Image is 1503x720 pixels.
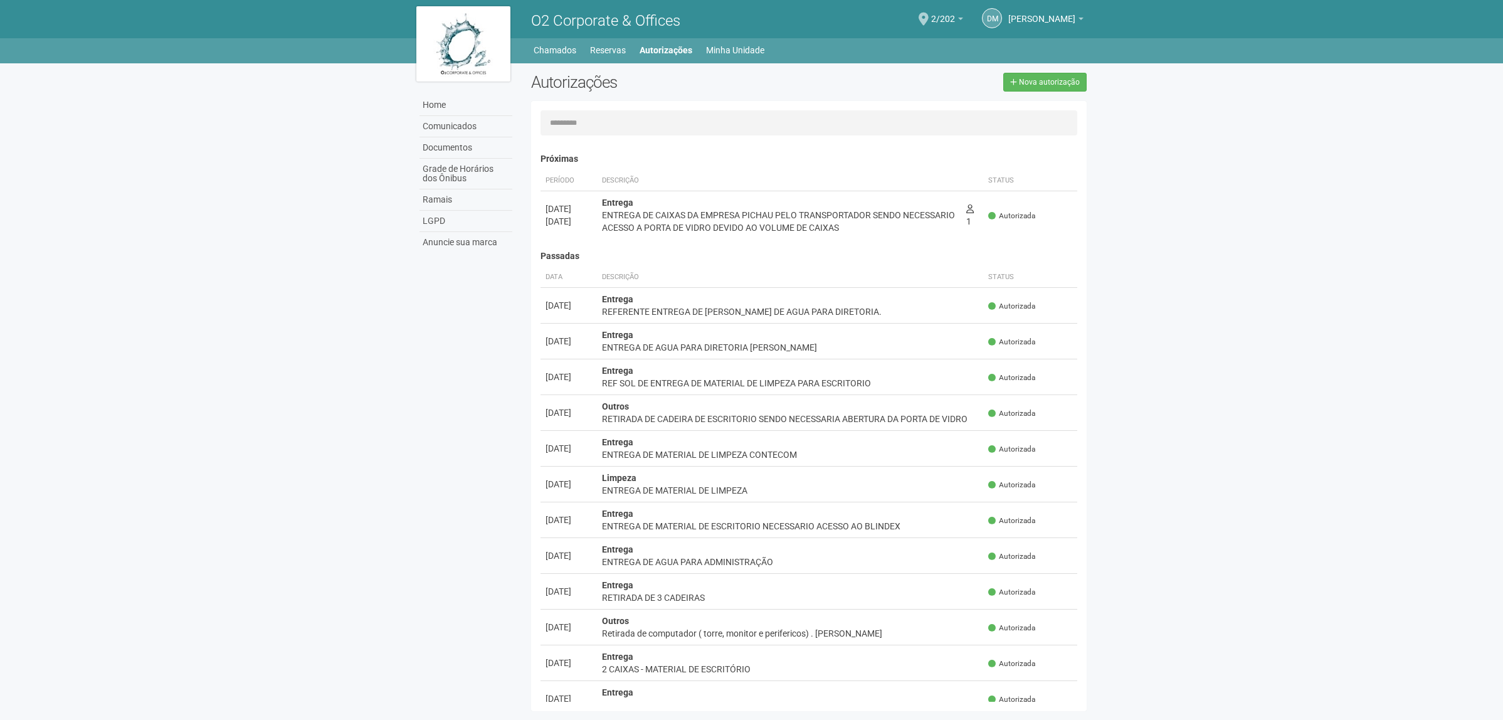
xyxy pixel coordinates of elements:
[546,371,592,383] div: [DATE]
[602,473,636,483] strong: Limpeza
[602,509,633,519] strong: Entrega
[988,587,1035,598] span: Autorizada
[546,203,592,215] div: [DATE]
[546,335,592,347] div: [DATE]
[988,551,1035,562] span: Autorizada
[546,299,592,312] div: [DATE]
[602,198,633,208] strong: Entrega
[590,41,626,59] a: Reservas
[602,556,979,568] div: ENTREGA DE AGUA PARA ADMINISTRAÇÃO
[602,366,633,376] strong: Entrega
[602,580,633,590] strong: Entrega
[546,514,592,526] div: [DATE]
[602,401,629,411] strong: Outros
[983,267,1077,288] th: Status
[988,211,1035,221] span: Autorizada
[931,16,963,26] a: 2/202
[602,377,979,389] div: REF SOL DE ENTREGA DE MATERIAL DE LIMPEZA PARA ESCRITORIO
[602,699,979,711] div: ENTREGA DE UMA CADEIRA.
[988,659,1035,669] span: Autorizada
[988,408,1035,419] span: Autorizada
[1008,2,1075,24] span: DIEGO MEDEIROS
[602,591,979,604] div: RETIRADA DE 3 CADEIRAS
[602,544,633,554] strong: Entrega
[546,215,592,228] div: [DATE]
[531,12,680,29] span: O2 Corporate & Offices
[602,627,979,640] div: Retirada de computador ( torre, monitor e perifericos) . [PERSON_NAME]
[541,171,597,191] th: Período
[419,189,512,211] a: Ramais
[982,8,1002,28] a: DM
[546,406,592,419] div: [DATE]
[534,41,576,59] a: Chamados
[602,341,979,354] div: ENTREGA DE AGUA PARA DIRETORIA [PERSON_NAME]
[541,251,1078,261] h4: Passadas
[597,171,961,191] th: Descrição
[546,585,592,598] div: [DATE]
[416,6,510,82] img: logo.jpg
[706,41,764,59] a: Minha Unidade
[988,301,1035,312] span: Autorizada
[988,623,1035,633] span: Autorizada
[988,373,1035,383] span: Autorizada
[546,621,592,633] div: [DATE]
[419,137,512,159] a: Documentos
[640,41,692,59] a: Autorizações
[602,437,633,447] strong: Entrega
[419,211,512,232] a: LGPD
[988,516,1035,526] span: Autorizada
[966,204,974,226] span: 1
[541,154,1078,164] h4: Próximas
[602,330,633,340] strong: Entrega
[602,663,979,675] div: 2 CAIXAS - MATERIAL DE ESCRITÓRIO
[602,209,956,234] div: ENTREGA DE CAIXAS DA EMPRESA PICHAU PELO TRANSPORTADOR SENDO NECESSARIO ACESSO A PORTA DE VIDRO D...
[988,444,1035,455] span: Autorizada
[602,687,633,697] strong: Entrega
[602,448,979,461] div: ENTREGA DE MATERIAL DE LIMPEZA CONTECOM
[546,657,592,669] div: [DATE]
[531,73,799,92] h2: Autorizações
[602,484,979,497] div: ENTREGA DE MATERIAL DE LIMPEZA
[1003,73,1087,92] a: Nova autorização
[602,294,633,304] strong: Entrega
[546,442,592,455] div: [DATE]
[602,616,629,626] strong: Outros
[419,95,512,116] a: Home
[602,413,979,425] div: RETIRADA DE CADEIRA DE ESCRITORIO SENDO NECESSARIA ABERTURA DA PORTA DE VIDRO
[602,652,633,662] strong: Entrega
[983,171,1077,191] th: Status
[1008,16,1084,26] a: [PERSON_NAME]
[597,267,984,288] th: Descrição
[931,2,955,24] span: 2/202
[988,337,1035,347] span: Autorizada
[546,692,592,705] div: [DATE]
[988,694,1035,705] span: Autorizada
[1019,78,1080,87] span: Nova autorização
[602,520,979,532] div: ENTREGA DE MATERIAL DE ESCRITORIO NECESSARIO ACESSO AO BLINDEX
[988,480,1035,490] span: Autorizada
[419,116,512,137] a: Comunicados
[546,478,592,490] div: [DATE]
[419,159,512,189] a: Grade de Horários dos Ônibus
[602,305,979,318] div: REFERENTE ENTREGA DE [PERSON_NAME] DE AGUA PARA DIRETORIA.
[541,267,597,288] th: Data
[546,549,592,562] div: [DATE]
[419,232,512,253] a: Anuncie sua marca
